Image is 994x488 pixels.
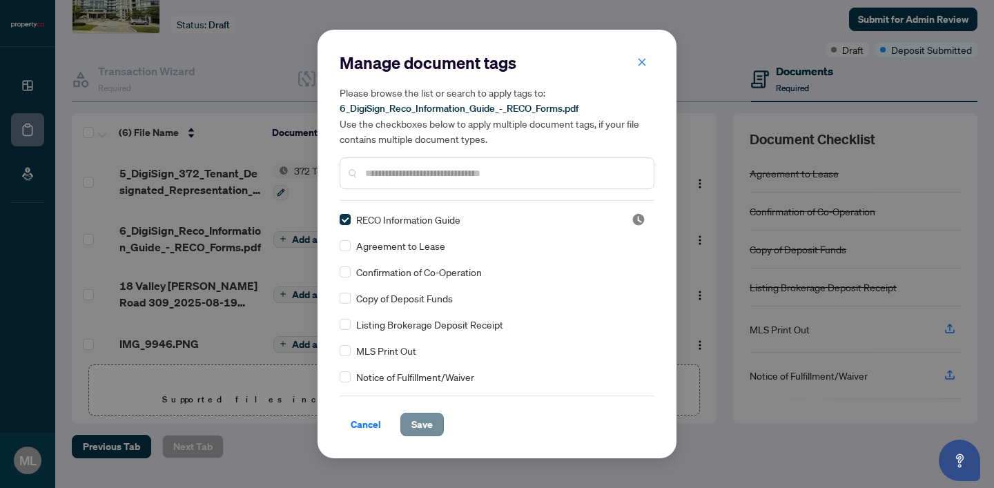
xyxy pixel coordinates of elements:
[939,440,980,481] button: Open asap
[411,413,433,436] span: Save
[356,238,445,253] span: Agreement to Lease
[356,291,453,306] span: Copy of Deposit Funds
[340,52,654,74] h2: Manage document tags
[340,85,654,146] h5: Please browse the list or search to apply tags to: Use the checkboxes below to apply multiple doc...
[356,212,460,227] span: RECO Information Guide
[356,264,482,280] span: Confirmation of Co-Operation
[637,57,647,67] span: close
[632,213,645,226] span: Pending Review
[632,213,645,226] img: status
[340,102,578,115] span: 6_DigiSign_Reco_Information_Guide_-_RECO_Forms.pdf
[340,413,392,436] button: Cancel
[400,413,444,436] button: Save
[351,413,381,436] span: Cancel
[356,369,474,384] span: Notice of Fulfillment/Waiver
[356,343,416,358] span: MLS Print Out
[356,317,503,332] span: Listing Brokerage Deposit Receipt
